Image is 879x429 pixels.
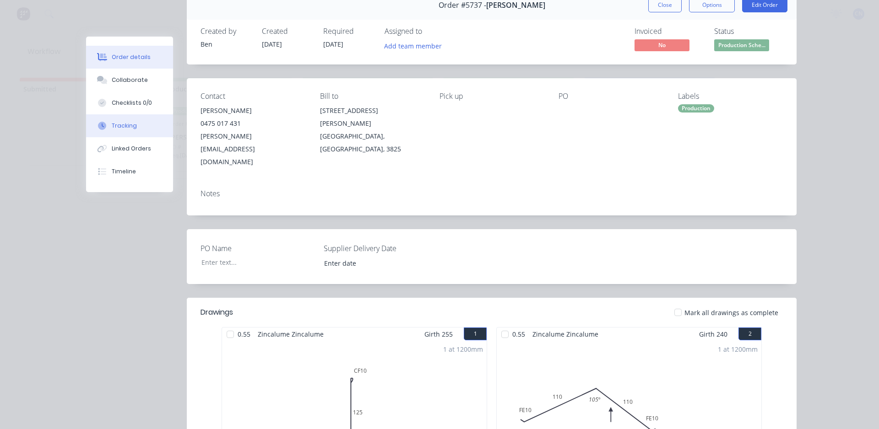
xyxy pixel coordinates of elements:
div: [STREET_ADDRESS] [320,104,425,117]
span: Zincalume Zincalume [254,327,327,341]
button: 1 [464,327,487,340]
span: [DATE] [262,40,282,48]
span: Zincalume Zincalume [529,327,602,341]
button: Add team member [385,39,447,52]
div: Pick up [439,92,544,101]
label: Supplier Delivery Date [324,243,438,254]
button: 2 [738,327,761,340]
span: 0.55 [509,327,529,341]
div: Bill to [320,92,425,101]
span: Mark all drawings as complete [684,308,778,317]
button: Checklists 0/0 [86,91,173,114]
div: Ben [201,39,251,49]
div: Invoiced [635,27,703,36]
div: [PERSON_NAME]0475 017 431[PERSON_NAME][EMAIL_ADDRESS][DOMAIN_NAME] [201,104,305,168]
div: Tracking [112,122,137,130]
div: [PERSON_NAME][EMAIL_ADDRESS][DOMAIN_NAME] [201,130,305,168]
span: Production Sche... [714,39,769,51]
div: [STREET_ADDRESS][PERSON_NAME][GEOGRAPHIC_DATA], [GEOGRAPHIC_DATA], 3825 [320,104,425,156]
div: 1 at 1200mm [718,344,758,354]
div: Timeline [112,167,136,176]
div: Created [262,27,312,36]
div: Production [678,104,714,113]
span: Girth 240 [699,327,727,341]
div: [PERSON_NAME][GEOGRAPHIC_DATA], [GEOGRAPHIC_DATA], 3825 [320,117,425,156]
div: Assigned to [385,27,476,36]
input: Enter date [318,256,432,270]
div: Order details [112,53,151,61]
button: Linked Orders [86,137,173,160]
button: Collaborate [86,69,173,91]
button: Add team member [380,39,447,52]
div: 0475 017 431 [201,117,305,130]
div: Drawings [201,307,233,318]
div: Created by [201,27,251,36]
span: No [635,39,689,51]
div: Notes [201,189,783,198]
div: PO [559,92,663,101]
div: 1 at 1200mm [443,344,483,354]
span: 0.55 [234,327,254,341]
button: Tracking [86,114,173,137]
div: Contact [201,92,305,101]
div: Collaborate [112,76,148,84]
div: Status [714,27,783,36]
span: [DATE] [323,40,343,48]
button: Timeline [86,160,173,183]
span: Order #5737 - [439,1,486,10]
div: Checklists 0/0 [112,99,152,107]
button: Order details [86,46,173,69]
label: PO Name [201,243,315,254]
div: Required [323,27,374,36]
div: [PERSON_NAME] [201,104,305,117]
span: Girth 255 [424,327,453,341]
div: Labels [678,92,783,101]
span: [PERSON_NAME] [486,1,545,10]
button: Production Sche... [714,39,769,53]
div: Linked Orders [112,145,151,153]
